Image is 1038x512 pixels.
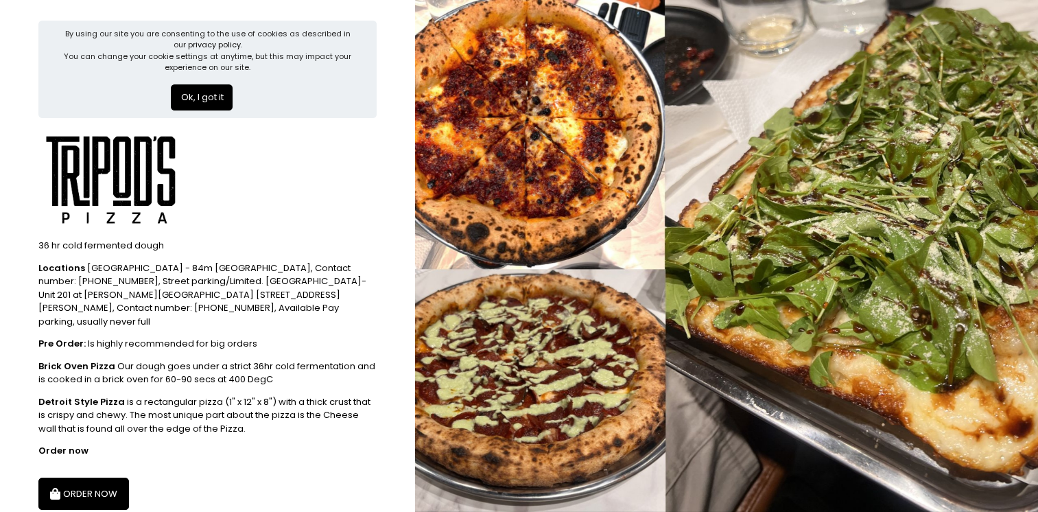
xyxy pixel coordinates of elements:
b: Brick Oven Pizza [38,360,115,373]
b: Locations [38,261,85,275]
div: Order now [38,444,377,458]
div: 36 hr cold fermented dough [38,239,377,253]
div: [GEOGRAPHIC_DATA] - 84m [GEOGRAPHIC_DATA], Contact number: [PHONE_NUMBER], Street parking/Limited... [38,261,377,329]
button: Ok, I got it [171,84,233,110]
a: privacy policy. [188,39,242,50]
img: Tripod's Pizza [38,127,184,230]
button: ORDER NOW [38,478,129,511]
b: Detroit Style Pizza [38,395,125,408]
div: By using our site you are consenting to the use of cookies as described in our You can change you... [62,28,354,73]
div: Is highly recommended for big orders [38,337,377,351]
div: is a rectangular pizza (1" x 12" x 8") with a thick crust that is crispy and chewy. The most uniq... [38,395,377,436]
b: Pre Order: [38,337,86,350]
div: Our dough goes under a strict 36hr cold fermentation and is cooked in a brick oven for 60-90 secs... [38,360,377,386]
